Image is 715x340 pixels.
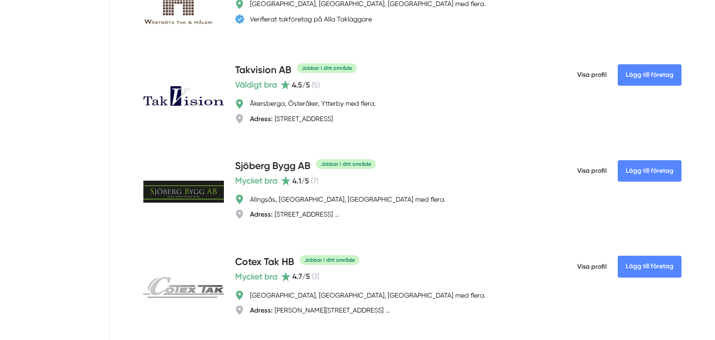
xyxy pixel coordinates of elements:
span: ( 3 ) [312,272,319,281]
span: Mycket bra [235,174,277,187]
: Lägg till företag [618,64,681,86]
div: Alingsås, [GEOGRAPHIC_DATA], [GEOGRAPHIC_DATA] med flera. [250,195,445,204]
div: [GEOGRAPHIC_DATA], [GEOGRAPHIC_DATA], [GEOGRAPHIC_DATA] med flera. [250,291,486,300]
span: Visa profil [577,255,607,279]
strong: Adress: [250,306,273,314]
div: Verifierat takföretag på Alla Takläggare [250,14,372,24]
div: Jobbar i ditt område [297,63,357,73]
div: Åkersberga, Österåker, Ytterby med flera. [250,99,376,108]
: Lägg till företag [618,160,681,182]
span: Visa profil [577,159,607,183]
span: 4.5 /5 [292,81,310,89]
div: [STREET_ADDRESS] [250,114,333,123]
: Lägg till företag [618,256,681,277]
span: 4.1 /5 [292,177,309,185]
span: Visa profil [577,63,607,87]
span: ( 7 ) [311,177,318,185]
span: ( 5 ) [312,81,320,89]
div: Jobbar i ditt område [316,159,376,169]
img: Sjöberg Bygg AB [143,163,224,221]
div: [STREET_ADDRESS] ... [250,210,339,219]
div: [PERSON_NAME][STREET_ADDRESS] ... [250,306,390,315]
h4: Cotex Tak HB [235,255,294,270]
img: Cotex Tak HB [143,277,224,298]
strong: Adress: [250,115,273,123]
strong: Adress: [250,210,273,218]
span: 4.7 /5 [292,272,310,281]
img: Takvision AB [143,86,224,106]
h4: Sjöberg Bygg AB [235,159,310,174]
div: Jobbar i ditt område [300,255,359,265]
h4: Takvision AB [235,63,291,78]
span: Mycket bra [235,270,277,283]
span: Väldigt bra [235,78,277,91]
